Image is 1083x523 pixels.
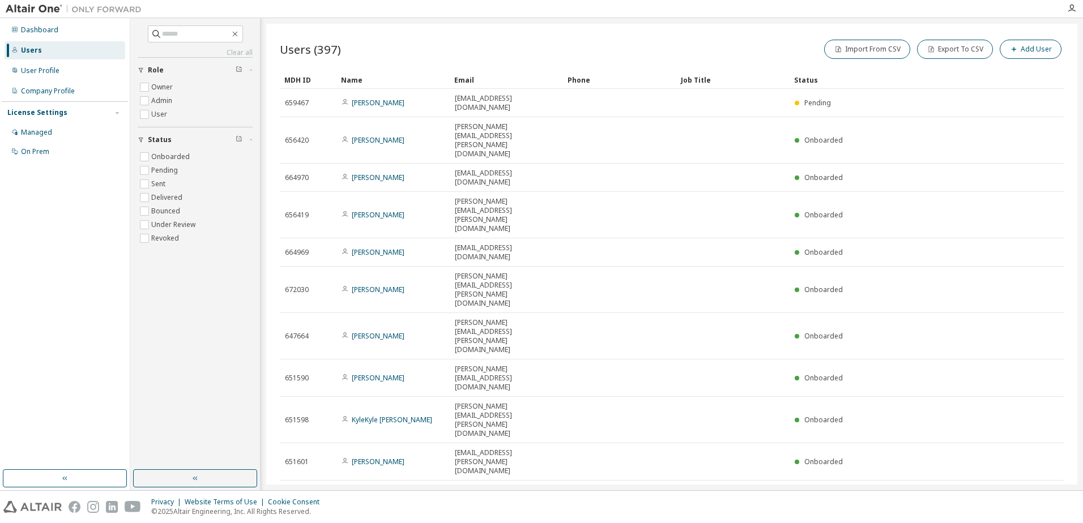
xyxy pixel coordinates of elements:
div: Users [21,46,42,55]
label: User [151,108,169,121]
button: Import From CSV [824,40,910,59]
div: Managed [21,128,52,137]
div: Phone [568,71,672,89]
span: Onboarded [804,210,843,220]
span: [PERSON_NAME][EMAIL_ADDRESS][PERSON_NAME][DOMAIN_NAME] [455,197,558,233]
span: Users (397) [280,41,341,57]
span: Status [148,135,172,144]
span: [PERSON_NAME][EMAIL_ADDRESS][DOMAIN_NAME] [455,365,558,392]
label: Admin [151,94,174,108]
span: 672030 [285,285,309,294]
a: Clear all [138,48,253,57]
button: Role [138,58,253,83]
button: Export To CSV [917,40,993,59]
span: Clear filter [236,135,242,144]
span: [PERSON_NAME][EMAIL_ADDRESS][PERSON_NAME][DOMAIN_NAME] [455,122,558,158]
span: [PERSON_NAME][EMAIL_ADDRESS][PERSON_NAME][DOMAIN_NAME] [455,272,558,308]
div: MDH ID [284,71,332,89]
img: youtube.svg [125,501,141,513]
img: linkedin.svg [106,501,118,513]
img: altair_logo.svg [3,501,62,513]
div: Name [341,71,445,89]
div: Status [794,71,1005,89]
div: Company Profile [21,87,75,96]
div: Job Title [681,71,785,89]
div: Email [454,71,558,89]
span: [EMAIL_ADDRESS][DOMAIN_NAME] [455,94,558,112]
span: 659467 [285,98,309,108]
span: Onboarded [804,173,843,182]
span: 656419 [285,211,309,220]
img: instagram.svg [87,501,99,513]
span: 664969 [285,248,309,257]
span: Onboarded [804,457,843,466]
span: 664970 [285,173,309,182]
label: Pending [151,164,180,177]
label: Owner [151,80,175,94]
a: [PERSON_NAME] [352,135,404,145]
a: [PERSON_NAME] [352,457,404,466]
span: 647664 [285,332,309,341]
img: Altair One [6,3,147,15]
a: [PERSON_NAME] [352,247,404,257]
span: Onboarded [804,135,843,145]
span: Onboarded [804,331,843,341]
a: KyleKyle [PERSON_NAME] [352,415,432,425]
div: License Settings [7,108,67,117]
a: [PERSON_NAME] [352,285,404,294]
span: Onboarded [804,415,843,425]
button: Add User [1000,40,1061,59]
a: [PERSON_NAME] [352,210,404,220]
div: Privacy [151,498,185,507]
span: 656420 [285,136,309,145]
span: [PERSON_NAME][EMAIL_ADDRESS][PERSON_NAME][DOMAIN_NAME] [455,318,558,354]
div: Cookie Consent [268,498,326,507]
p: © 2025 Altair Engineering, Inc. All Rights Reserved. [151,507,326,516]
label: Delivered [151,191,185,204]
span: [EMAIL_ADDRESS][DOMAIN_NAME] [455,169,558,187]
span: Clear filter [236,66,242,75]
span: 651601 [285,457,309,466]
label: Revoked [151,232,181,245]
span: [EMAIL_ADDRESS][DOMAIN_NAME] [455,243,558,261]
div: Website Terms of Use [185,498,268,507]
label: Under Review [151,218,198,232]
span: Onboarded [804,373,843,383]
a: [PERSON_NAME] [352,373,404,383]
span: 651598 [285,415,309,425]
a: [PERSON_NAME] [352,98,404,108]
button: Status [138,127,253,152]
label: Sent [151,177,168,191]
label: Onboarded [151,150,192,164]
div: Dashboard [21,25,58,35]
a: [PERSON_NAME] [352,331,404,341]
label: Bounced [151,204,182,218]
div: User Profile [21,66,59,75]
span: [PERSON_NAME][EMAIL_ADDRESS][PERSON_NAME][DOMAIN_NAME] [455,402,558,438]
a: [PERSON_NAME] [352,173,404,182]
span: Pending [804,98,831,108]
span: Onboarded [804,247,843,257]
span: [EMAIL_ADDRESS][PERSON_NAME][DOMAIN_NAME] [455,448,558,475]
span: Role [148,66,164,75]
div: On Prem [21,147,49,156]
span: Onboarded [804,285,843,294]
img: facebook.svg [69,501,80,513]
span: 651590 [285,374,309,383]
